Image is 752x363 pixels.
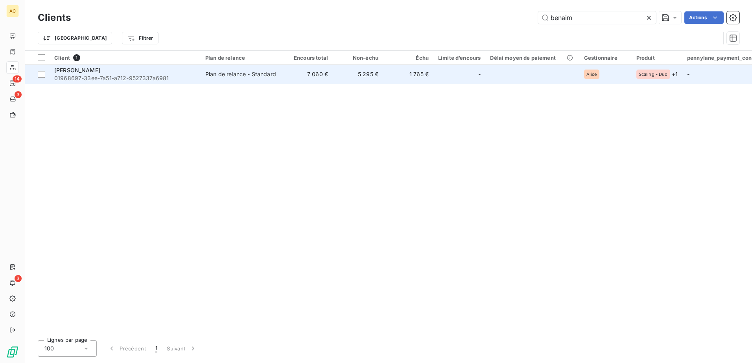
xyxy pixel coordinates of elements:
span: 3 [15,275,22,282]
span: + 1 [672,70,678,78]
span: Alice [586,72,597,77]
div: Produit [636,55,678,61]
img: Logo LeanPay [6,346,19,358]
span: 100 [44,345,54,352]
h3: Clients [38,11,71,25]
span: - [478,70,481,78]
div: Encours total [287,55,328,61]
span: - [687,71,689,77]
span: 14 [13,75,22,82]
button: Actions [684,11,724,24]
span: 1 [73,54,80,61]
td: 5 295 € [333,65,383,84]
span: 01968697-33ee-7a51-a712-9527337a6981 [54,74,196,82]
div: Limite d’encours [438,55,481,61]
div: Délai moyen de paiement [490,55,574,61]
div: Gestionnaire [584,55,627,61]
div: Plan de relance - Standard [205,70,276,78]
span: 3 [15,91,22,98]
span: Client [54,55,70,61]
iframe: Intercom live chat [725,336,744,355]
button: Précédent [103,340,151,357]
button: [GEOGRAPHIC_DATA] [38,32,112,44]
button: Suivant [162,340,202,357]
button: 1 [151,340,162,357]
span: 1 [155,345,157,352]
div: Non-échu [337,55,378,61]
span: [PERSON_NAME] [54,67,100,73]
div: Échu [388,55,429,61]
td: 1 765 € [383,65,433,84]
input: Rechercher [538,11,656,24]
span: Scaling - Duo [639,72,668,77]
div: Plan de relance [205,55,278,61]
button: Filtrer [122,32,158,44]
td: 7 060 € [282,65,333,84]
div: AC [6,5,19,17]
